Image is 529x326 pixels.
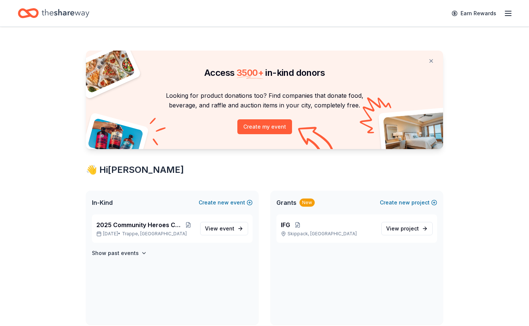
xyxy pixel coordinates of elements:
p: Looking for product donations too? Find companies that donate food, beverage, and raffle and auct... [95,91,434,110]
p: Skippack, [GEOGRAPHIC_DATA] [281,231,375,237]
a: Earn Rewards [447,7,501,20]
button: Create my event [237,119,292,134]
a: Home [18,4,89,22]
a: View project [381,222,433,235]
span: IFG [281,220,290,229]
img: Curvy arrow [298,127,335,155]
span: 3500 + [237,67,263,78]
span: project [401,225,419,232]
img: Pizza [78,46,136,94]
span: In-Kind [92,198,113,207]
span: Access in-kind donors [204,67,325,78]
button: Createnewevent [199,198,253,207]
div: New [299,198,315,207]
p: [DATE] • [96,231,194,237]
div: 👋 Hi [PERSON_NAME] [86,164,443,176]
span: new [218,198,229,207]
a: View event [200,222,248,235]
span: View [386,224,419,233]
h4: Show past events [92,249,139,258]
span: event [219,225,234,232]
span: Grants [276,198,296,207]
button: Show past events [92,249,147,258]
span: Trappe, [GEOGRAPHIC_DATA] [122,231,187,237]
span: new [399,198,410,207]
button: Createnewproject [380,198,437,207]
span: View [205,224,234,233]
span: 2025 Community Heroes Celebration [96,220,182,229]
